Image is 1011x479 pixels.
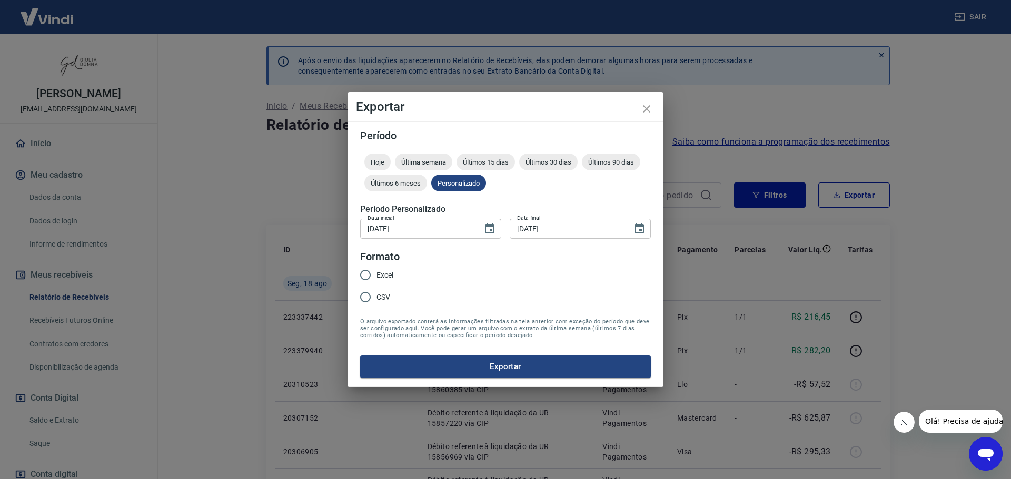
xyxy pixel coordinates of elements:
h5: Período [360,130,651,141]
span: Últimos 30 dias [519,158,578,166]
input: DD/MM/YYYY [360,219,475,238]
span: Excel [376,270,393,281]
span: CSV [376,292,390,303]
span: Últimos 15 dias [457,158,515,166]
span: O arquivo exportado conterá as informações filtradas na tela anterior com exceção do período que ... [360,318,651,339]
button: close [634,96,659,121]
input: DD/MM/YYYY [510,219,625,238]
div: Últimos 6 meses [364,175,427,191]
h4: Exportar [356,100,655,113]
div: Hoje [364,154,391,170]
button: Choose date, selected date is 18 de ago de 2025 [629,218,650,239]
label: Data final [517,214,541,222]
div: Últimos 15 dias [457,154,515,170]
button: Choose date, selected date is 18 de ago de 2025 [479,218,500,239]
span: Últimos 6 meses [364,179,427,187]
h5: Período Personalizado [360,204,651,215]
span: Olá! Precisa de ajuda? [6,7,88,16]
div: Última semana [395,154,452,170]
button: Exportar [360,355,651,378]
div: Últimos 90 dias [582,154,640,170]
iframe: Botão para abrir a janela de mensagens [969,437,1003,471]
div: Últimos 30 dias [519,154,578,170]
span: Últimos 90 dias [582,158,640,166]
iframe: Mensagem da empresa [919,410,1003,433]
span: Hoje [364,158,391,166]
iframe: Fechar mensagem [894,412,915,433]
div: Personalizado [431,175,486,191]
span: Última semana [395,158,452,166]
legend: Formato [360,249,400,264]
label: Data inicial [368,214,394,222]
span: Personalizado [431,179,486,187]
